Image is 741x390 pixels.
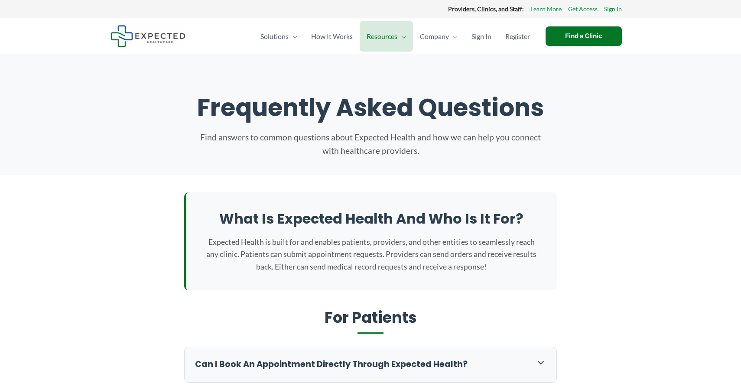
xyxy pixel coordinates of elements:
a: Find a Clinic [546,26,622,46]
span: Menu Toggle [397,21,406,52]
a: CompanyMenu Toggle [413,21,465,52]
span: Solutions [260,21,289,52]
strong: Providers, Clinics, and Staff: [448,5,524,13]
span: Sign In [471,21,491,52]
a: Sign In [604,3,622,15]
a: Sign In [465,21,498,52]
nav: Primary Site Navigation [253,21,537,52]
p: Find answers to common questions about Expected Health and how we can help you connect with healt... [197,131,544,157]
a: SolutionsMenu Toggle [253,21,304,52]
span: Register [505,21,530,52]
div: Can I book an appointment directly through Expected Health? [185,347,556,382]
h1: Frequently Asked Questions [119,93,622,122]
h2: What is Expected Health and who is it for? [203,210,539,228]
img: Expected Healthcare Logo - side, dark font, small [110,25,185,47]
span: Company [420,21,449,52]
a: How It Works [304,21,360,52]
h2: For Patients [184,308,557,334]
span: Menu Toggle [449,21,458,52]
a: Get Access [568,3,598,15]
a: Register [498,21,537,52]
a: Learn More [530,3,562,15]
a: ResourcesMenu Toggle [360,21,413,52]
span: Menu Toggle [289,21,297,52]
h3: Can I book an appointment directly through Expected Health? [195,359,527,370]
span: Resources [367,21,397,52]
p: Expected Health is built for and enables patients, providers, and other entities to seamlessly re... [203,236,539,273]
span: How It Works [311,21,353,52]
